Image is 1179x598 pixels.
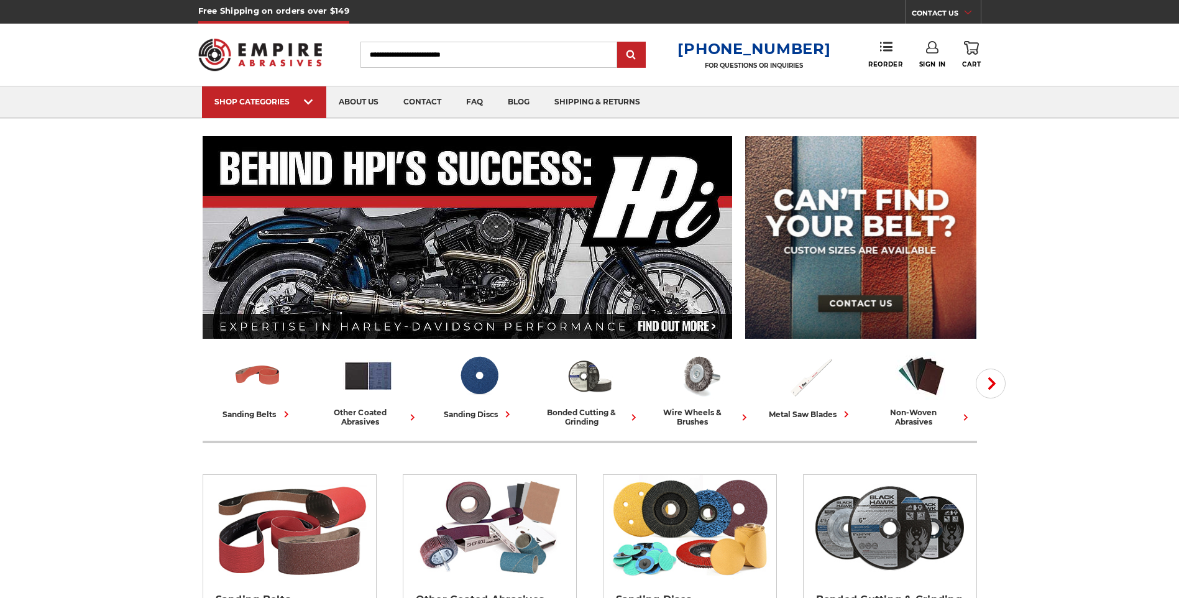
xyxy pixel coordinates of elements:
img: Other Coated Abrasives [342,350,394,402]
a: sanding belts [208,350,308,421]
img: Sanding Belts [209,475,370,581]
a: metal saw blades [761,350,861,421]
span: Cart [962,60,981,68]
a: shipping & returns [542,86,653,118]
a: contact [391,86,454,118]
div: sanding belts [223,408,293,421]
a: CONTACT US [912,6,981,24]
img: Empire Abrasives [198,30,323,79]
div: metal saw blades [769,408,853,421]
a: non-woven abrasives [871,350,972,426]
a: Cart [962,41,981,68]
a: Reorder [868,41,902,68]
img: Sanding Discs [609,475,770,581]
a: about us [326,86,391,118]
span: Reorder [868,60,902,68]
div: SHOP CATEGORIES [214,97,314,106]
img: Bonded Cutting & Grinding [809,475,970,581]
img: Bonded Cutting & Grinding [564,350,615,402]
a: other coated abrasives [318,350,419,426]
a: wire wheels & brushes [650,350,751,426]
input: Submit [619,43,644,68]
button: Next [976,369,1006,398]
p: FOR QUESTIONS OR INQUIRIES [677,62,830,70]
img: Wire Wheels & Brushes [674,350,726,402]
div: bonded cutting & grinding [539,408,640,426]
a: bonded cutting & grinding [539,350,640,426]
div: wire wheels & brushes [650,408,751,426]
img: Sanding Discs [453,350,505,402]
div: other coated abrasives [318,408,419,426]
a: sanding discs [429,350,530,421]
img: Sanding Belts [232,350,283,402]
a: [PHONE_NUMBER] [677,40,830,58]
div: sanding discs [444,408,514,421]
img: Non-woven Abrasives [896,350,947,402]
a: blog [495,86,542,118]
img: Banner for an interview featuring Horsepower Inc who makes Harley performance upgrades featured o... [203,136,733,339]
a: faq [454,86,495,118]
div: non-woven abrasives [871,408,972,426]
img: promo banner for custom belts. [745,136,976,339]
span: Sign In [919,60,946,68]
img: Metal Saw Blades [785,350,837,402]
img: Other Coated Abrasives [409,475,570,581]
